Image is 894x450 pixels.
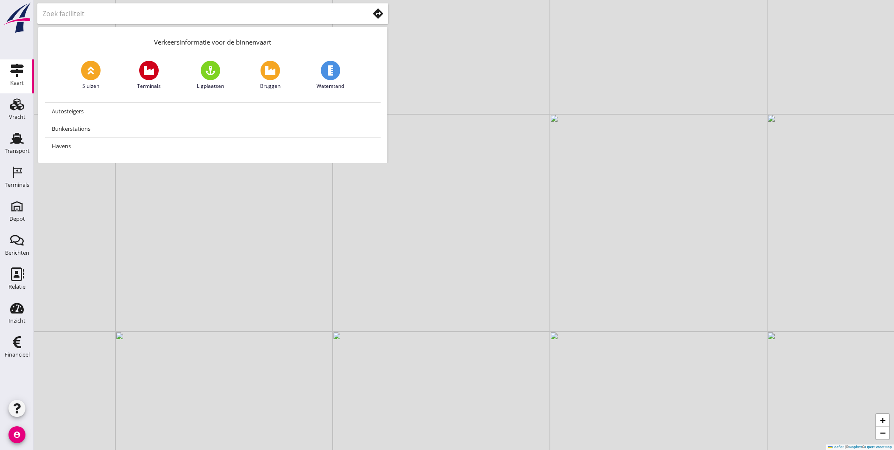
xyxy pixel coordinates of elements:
a: OpenStreetMap [865,445,892,449]
div: Terminals [5,182,29,188]
a: Sluizen [81,61,101,90]
a: Zoom in [876,414,889,427]
a: Bruggen [260,61,280,90]
span: Bruggen [260,82,280,90]
span: − [880,427,886,438]
span: Terminals [137,82,161,90]
div: Transport [5,148,30,154]
div: Autosteigers [52,106,374,116]
div: Berichten [5,250,29,256]
span: Waterstand [317,82,344,90]
div: Vracht [9,114,25,120]
a: Leaflet [828,445,844,449]
div: Inzicht [8,318,25,323]
span: Sluizen [82,82,99,90]
div: Relatie [8,284,25,290]
i: account_circle [8,426,25,443]
div: Kaart [10,80,24,86]
div: Verkeersinformatie voor de binnenvaart [38,27,387,54]
div: Financieel [5,352,30,357]
a: Waterstand [317,61,344,90]
a: Ligplaatsen [197,61,224,90]
span: | [845,445,846,449]
a: Mapbox [849,445,862,449]
div: © © [826,444,894,450]
a: Terminals [137,61,161,90]
div: Bunkerstations [52,124,374,134]
span: + [880,415,886,425]
a: Zoom out [876,427,889,439]
div: Depot [9,216,25,222]
img: logo-small.a267ee39.svg [2,2,32,34]
div: Havens [52,141,374,151]
input: Zoek faciliteit [42,7,357,20]
span: Ligplaatsen [197,82,224,90]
